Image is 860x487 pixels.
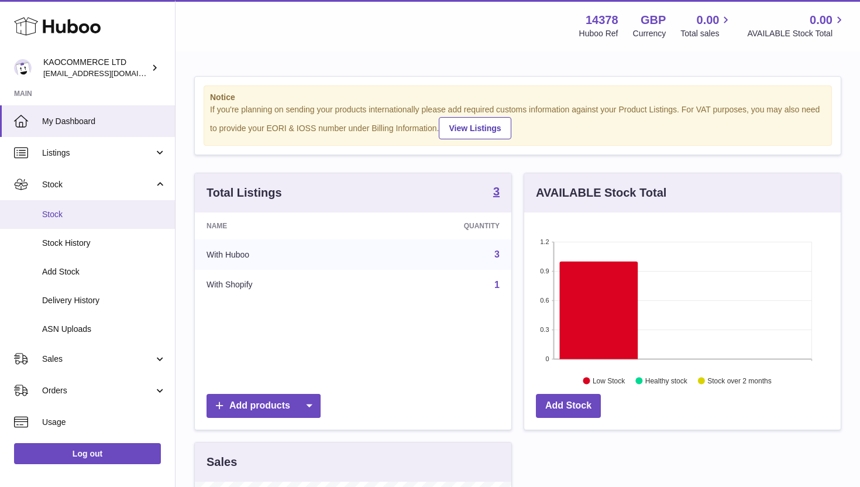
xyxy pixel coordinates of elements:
[540,326,549,333] text: 0.3
[579,28,618,39] div: Huboo Ref
[540,297,549,304] text: 0.6
[42,266,166,277] span: Add Stock
[593,376,625,385] text: Low Stock
[42,295,166,306] span: Delivery History
[645,376,688,385] text: Healthy stock
[493,186,500,197] strong: 3
[42,354,154,365] span: Sales
[195,212,366,239] th: Name
[536,394,601,418] a: Add Stock
[195,239,366,270] td: With Huboo
[14,443,161,464] a: Log out
[43,57,149,79] div: KAOCOMMERCE LTD
[697,12,720,28] span: 0.00
[210,92,825,103] strong: Notice
[747,28,846,39] span: AVAILABLE Stock Total
[545,355,549,362] text: 0
[747,12,846,39] a: 0.00 AVAILABLE Stock Total
[680,12,732,39] a: 0.00 Total sales
[195,270,366,300] td: With Shopify
[207,394,321,418] a: Add products
[42,148,154,159] span: Listings
[586,12,618,28] strong: 14378
[207,454,237,470] h3: Sales
[540,238,549,245] text: 1.2
[43,68,172,78] span: [EMAIL_ADDRESS][DOMAIN_NAME]
[540,267,549,275] text: 0.9
[494,280,500,290] a: 1
[207,185,282,201] h3: Total Listings
[42,238,166,249] span: Stock History
[42,179,154,190] span: Stock
[536,185,666,201] h3: AVAILABLE Stock Total
[439,117,511,139] a: View Listings
[633,28,666,39] div: Currency
[366,212,511,239] th: Quantity
[210,104,825,139] div: If you're planning on sending your products internationally please add required customs informati...
[42,209,166,220] span: Stock
[707,376,771,385] text: Stock over 2 months
[641,12,666,28] strong: GBP
[42,417,166,428] span: Usage
[810,12,833,28] span: 0.00
[493,186,500,200] a: 3
[14,59,32,77] img: hello@lunera.co.uk
[494,249,500,259] a: 3
[42,324,166,335] span: ASN Uploads
[680,28,732,39] span: Total sales
[42,116,166,127] span: My Dashboard
[42,385,154,396] span: Orders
